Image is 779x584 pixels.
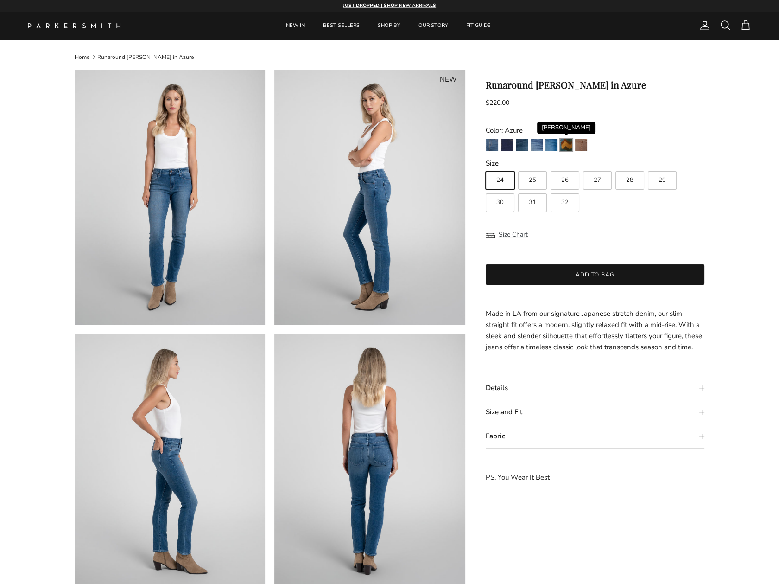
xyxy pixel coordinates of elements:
[659,177,666,183] span: 29
[530,138,543,154] a: Lust
[515,138,528,154] a: Gash
[575,138,588,154] a: Toffee
[486,308,705,353] p: Made in LA from our signature Japanese stretch denim, our slim straight fit offers a modern, slig...
[343,2,436,9] a: JUST DROPPED | SHOP NEW ARRIVALS
[500,138,513,154] a: Camden
[486,424,705,448] summary: Fabric
[560,139,572,151] img: Fairchild
[486,139,498,151] img: Jagger
[486,159,499,168] legend: Size
[545,138,558,154] a: Azure
[486,472,705,483] p: PS. You Wear It Best
[560,138,573,154] a: Fairchild
[278,12,313,40] a: NEW IN
[561,177,569,183] span: 26
[28,23,120,28] img: Parker Smith
[138,12,639,40] div: Primary
[486,376,705,400] summary: Details
[486,138,499,154] a: Jagger
[486,400,705,424] summary: Size and Fit
[410,12,456,40] a: OUR STORY
[529,199,536,205] span: 31
[97,53,194,61] a: Runaround [PERSON_NAME] in Azure
[486,98,509,107] span: $220.00
[696,20,710,31] a: Account
[529,177,536,183] span: 25
[75,53,89,61] a: Home
[486,125,705,136] div: Color: Azure
[496,199,504,205] span: 30
[486,264,705,285] button: Add to bag
[458,12,499,40] a: FIT GUIDE
[594,177,601,183] span: 27
[545,139,557,151] img: Azure
[531,139,543,151] img: Lust
[369,12,409,40] a: SHOP BY
[516,139,528,151] img: Gash
[561,199,569,205] span: 32
[75,53,705,61] nav: Breadcrumbs
[486,79,705,90] h1: Runaround [PERSON_NAME] in Azure
[575,139,587,151] img: Toffee
[315,12,368,40] a: BEST SELLERS
[501,139,513,151] img: Camden
[626,177,633,183] span: 28
[496,177,504,183] span: 24
[486,226,528,244] button: Size Chart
